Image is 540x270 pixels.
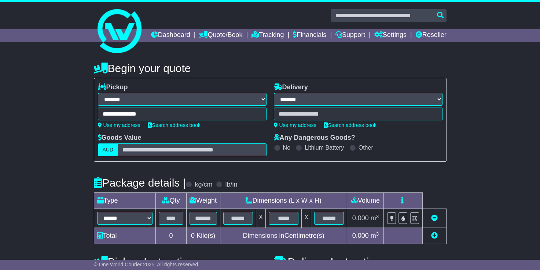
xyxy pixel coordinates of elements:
h4: Delivery Instructions [274,256,447,268]
span: 0.000 [352,214,369,222]
td: Volume [347,193,384,209]
a: Reseller [415,29,446,42]
label: Goods Value [98,134,142,142]
td: Dimensions in Centimetre(s) [220,228,347,244]
td: x [256,209,265,228]
a: Support [335,29,365,42]
span: 0 [191,232,195,239]
a: Quote/Book [199,29,242,42]
label: Lithium Battery [305,144,344,151]
td: 0 [156,228,186,244]
span: m [371,214,379,222]
span: m [371,232,379,239]
h4: Pickup Instructions [94,256,267,268]
sup: 3 [376,214,379,219]
td: Weight [186,193,220,209]
a: Remove this item [431,214,438,222]
td: Dimensions (L x W x H) [220,193,347,209]
a: Search address book [324,122,376,128]
label: No [283,144,290,151]
a: Add new item [431,232,438,239]
a: Settings [374,29,407,42]
h4: Package details | [94,177,186,189]
a: Use my address [274,122,316,128]
span: © One World Courier 2025. All rights reserved. [94,262,200,267]
td: Qty [156,193,186,209]
td: x [302,209,311,228]
span: 0.000 [352,232,369,239]
h4: Begin your quote [94,62,447,74]
a: Dashboard [151,29,190,42]
label: AUD [98,143,118,156]
sup: 3 [376,231,379,237]
label: Delivery [274,83,308,91]
a: Tracking [251,29,284,42]
a: Use my address [98,122,140,128]
td: Total [94,228,156,244]
a: Financials [293,29,326,42]
label: Other [359,144,373,151]
label: Any Dangerous Goods? [274,134,355,142]
td: Kilo(s) [186,228,220,244]
label: lb/in [225,181,237,189]
a: Search address book [148,122,201,128]
label: Pickup [98,83,128,91]
td: Type [94,193,156,209]
label: kg/cm [195,181,212,189]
